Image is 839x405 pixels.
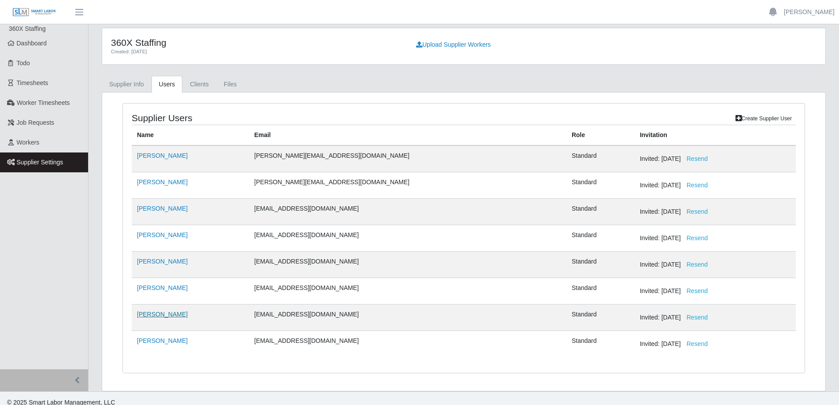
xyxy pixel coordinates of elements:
[132,112,401,123] h4: Supplier Users
[566,252,635,278] td: Standard
[566,305,635,331] td: Standard
[681,178,713,193] button: Resend
[249,305,566,331] td: [EMAIL_ADDRESS][DOMAIN_NAME]
[17,159,63,166] span: Supplier Settings
[249,199,566,225] td: [EMAIL_ADDRESS][DOMAIN_NAME]
[137,231,188,238] a: [PERSON_NAME]
[137,178,188,186] a: [PERSON_NAME]
[182,76,216,93] a: Clients
[732,112,796,125] a: Create Supplier User
[635,125,796,146] th: Invitation
[566,225,635,252] td: Standard
[640,314,713,321] span: Invited: [DATE]
[9,25,46,32] span: 360X Staffing
[17,79,48,86] span: Timesheets
[566,172,635,199] td: Standard
[249,252,566,278] td: [EMAIL_ADDRESS][DOMAIN_NAME]
[681,336,713,352] button: Resend
[111,48,397,56] div: Created: [DATE]
[640,155,713,162] span: Invited: [DATE]
[249,125,566,146] th: Email
[102,76,152,93] a: Supplier Info
[17,119,55,126] span: Job Requests
[137,258,188,265] a: [PERSON_NAME]
[566,145,635,172] td: Standard
[249,172,566,199] td: [PERSON_NAME][EMAIL_ADDRESS][DOMAIN_NAME]
[681,204,713,219] button: Resend
[17,139,40,146] span: Workers
[12,7,56,17] img: SLM Logo
[249,278,566,305] td: [EMAIL_ADDRESS][DOMAIN_NAME]
[17,40,47,47] span: Dashboard
[681,230,713,246] button: Resend
[137,311,188,318] a: [PERSON_NAME]
[681,310,713,325] button: Resend
[137,337,188,344] a: [PERSON_NAME]
[249,225,566,252] td: [EMAIL_ADDRESS][DOMAIN_NAME]
[640,234,713,242] span: Invited: [DATE]
[17,99,70,106] span: Worker Timesheets
[152,76,183,93] a: Users
[681,283,713,299] button: Resend
[249,331,566,357] td: [EMAIL_ADDRESS][DOMAIN_NAME]
[566,331,635,357] td: Standard
[137,205,188,212] a: [PERSON_NAME]
[410,37,496,52] a: Upload Supplier Workers
[216,76,244,93] a: Files
[681,257,713,272] button: Resend
[640,287,713,294] span: Invited: [DATE]
[640,261,713,268] span: Invited: [DATE]
[111,37,397,48] h4: 360X Staffing
[784,7,835,17] a: [PERSON_NAME]
[566,125,635,146] th: Role
[566,199,635,225] td: Standard
[137,152,188,159] a: [PERSON_NAME]
[640,340,713,347] span: Invited: [DATE]
[681,151,713,167] button: Resend
[132,125,249,146] th: Name
[640,208,713,215] span: Invited: [DATE]
[566,278,635,305] td: Standard
[137,284,188,291] a: [PERSON_NAME]
[17,59,30,67] span: Todo
[640,182,713,189] span: Invited: [DATE]
[249,145,566,172] td: [PERSON_NAME][EMAIL_ADDRESS][DOMAIN_NAME]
